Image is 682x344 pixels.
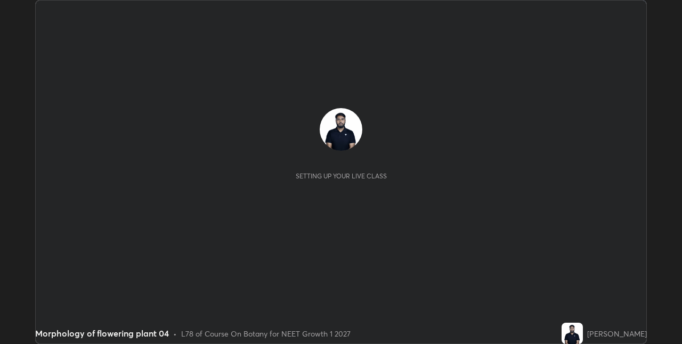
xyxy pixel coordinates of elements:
div: [PERSON_NAME] [587,328,647,339]
img: 030e5b4cae10478b83d40f320708acab.jpg [562,323,583,344]
img: 030e5b4cae10478b83d40f320708acab.jpg [320,108,362,151]
div: L78 of Course On Botany for NEET Growth 1 2027 [181,328,351,339]
div: • [173,328,177,339]
div: Setting up your live class [296,172,387,180]
div: Morphology of flowering plant 04 [35,327,169,340]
